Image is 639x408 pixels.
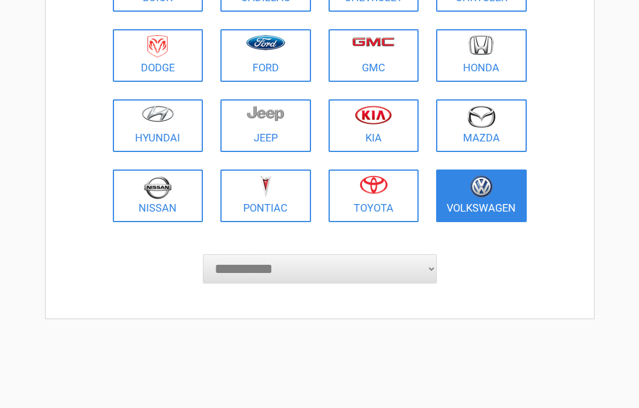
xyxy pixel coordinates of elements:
a: Kia [329,99,419,152]
img: mazda [467,105,496,128]
img: honda [469,35,493,56]
a: Hyundai [113,99,203,152]
img: nissan [144,175,172,199]
a: Ford [220,29,311,82]
img: volkswagen [470,175,493,198]
a: Honda [436,29,527,82]
a: Mazda [436,99,527,152]
a: Nissan [113,170,203,222]
img: ford [246,35,285,50]
img: gmc [352,37,395,47]
a: Toyota [329,170,419,222]
img: kia [355,105,392,125]
img: hyundai [141,105,174,122]
img: jeep [247,105,284,122]
img: toyota [360,175,388,194]
a: GMC [329,29,419,82]
a: Volkswagen [436,170,527,222]
a: Pontiac [220,170,311,222]
a: Dodge [113,29,203,82]
a: Jeep [220,99,311,152]
img: pontiac [260,175,271,198]
img: dodge [147,35,168,58]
